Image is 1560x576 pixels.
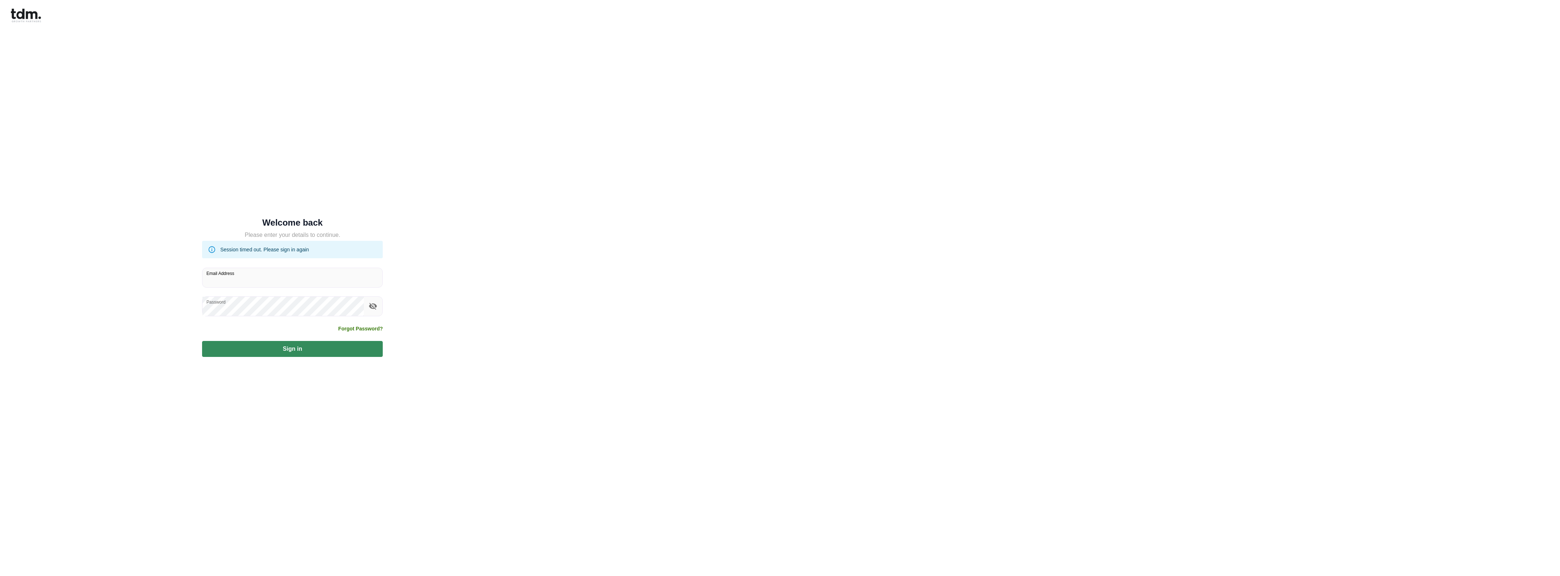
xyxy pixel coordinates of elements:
[206,270,234,276] label: Email Address
[202,341,383,357] button: Sign in
[367,300,379,312] button: toggle password visibility
[202,219,383,226] h5: Welcome back
[202,231,383,239] h5: Please enter your details to continue.
[206,299,226,305] label: Password
[338,325,383,332] a: Forgot Password?
[220,243,309,256] div: Session timed out. Please sign in again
